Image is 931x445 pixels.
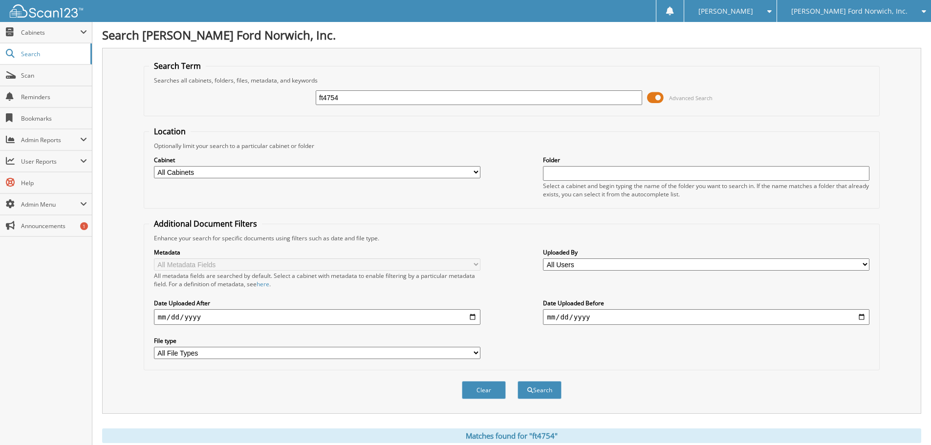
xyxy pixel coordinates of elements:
span: Cabinets [21,28,80,37]
span: User Reports [21,157,80,166]
div: Matches found for "ft4754" [102,428,921,443]
span: Announcements [21,222,87,230]
h1: Search [PERSON_NAME] Ford Norwich, Inc. [102,27,921,43]
img: scan123-logo-white.svg [10,4,83,18]
div: Select a cabinet and begin typing the name of the folder you want to search in. If the name match... [543,182,869,198]
div: All metadata fields are searched by default. Select a cabinet with metadata to enable filtering b... [154,272,480,288]
input: start [154,309,480,325]
span: [PERSON_NAME] [698,8,753,14]
span: Help [21,179,87,187]
span: Reminders [21,93,87,101]
label: Folder [543,156,869,164]
label: Date Uploaded After [154,299,480,307]
label: Cabinet [154,156,480,164]
span: [PERSON_NAME] Ford Norwich, Inc. [791,8,908,14]
div: Enhance your search for specific documents using filters such as date and file type. [149,234,874,242]
label: Date Uploaded Before [543,299,869,307]
input: end [543,309,869,325]
span: Scan [21,71,87,80]
legend: Search Term [149,61,206,71]
a: here [257,280,269,288]
label: Uploaded By [543,248,869,256]
legend: Additional Document Filters [149,218,262,229]
span: Search [21,50,86,58]
div: Optionally limit your search to a particular cabinet or folder [149,142,874,150]
div: 1 [80,222,88,230]
div: Searches all cabinets, folders, files, metadata, and keywords [149,76,874,85]
label: Metadata [154,248,480,256]
span: Admin Menu [21,200,80,209]
button: Clear [462,381,506,399]
label: File type [154,337,480,345]
span: Bookmarks [21,114,87,123]
span: Advanced Search [669,94,713,102]
span: Admin Reports [21,136,80,144]
button: Search [518,381,562,399]
legend: Location [149,126,191,137]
